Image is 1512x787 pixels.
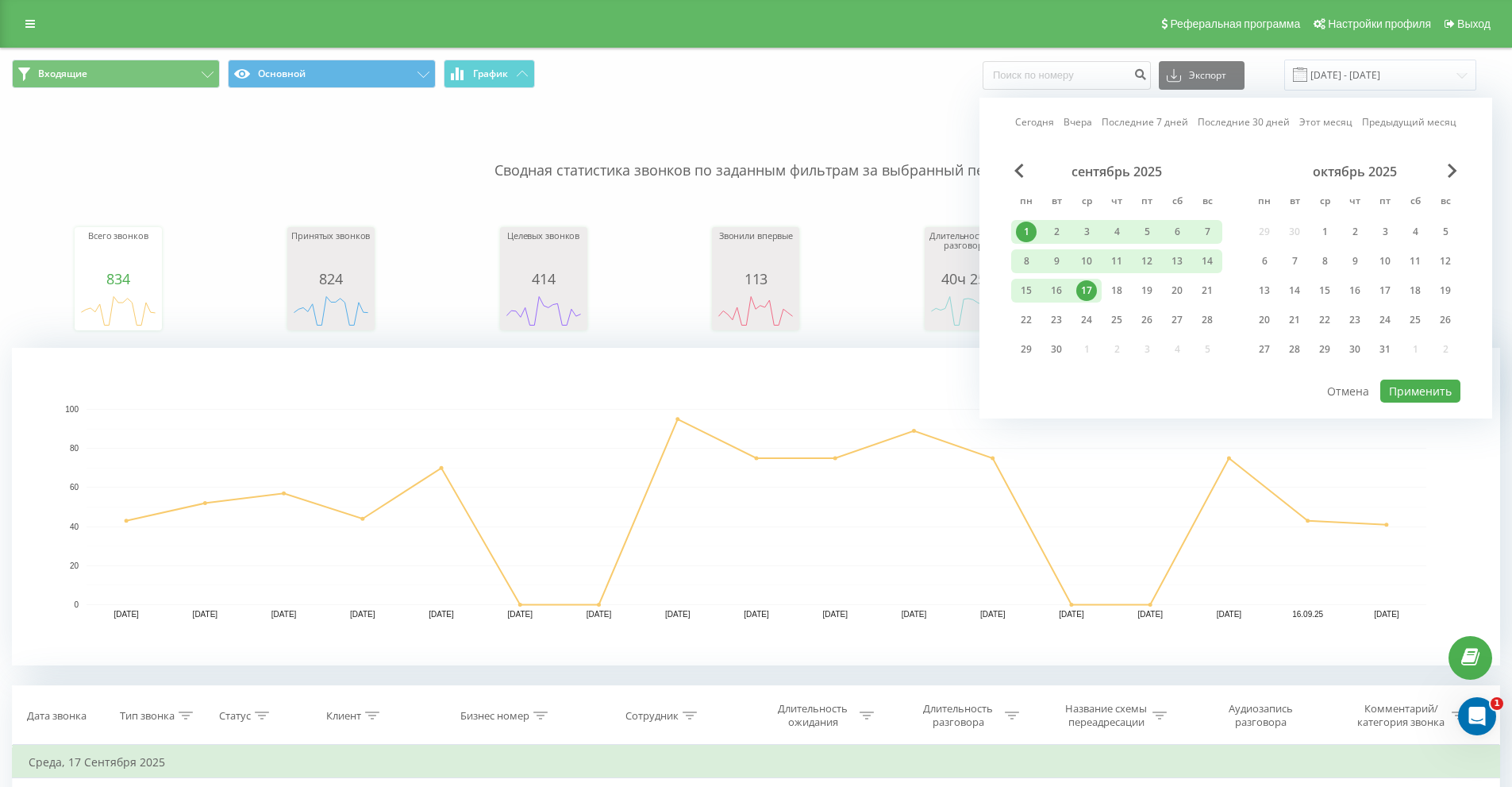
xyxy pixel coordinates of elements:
span: Настройки профиля [1328,17,1431,30]
div: 4 [1405,222,1425,242]
div: 8 [1314,251,1335,272]
svg: A chart. [79,287,158,334]
td: Среда, 17 Сентября 2025 [13,746,1500,778]
div: 19 [1137,280,1157,301]
div: Целевых звонков [504,231,583,271]
text: [DATE] [902,610,927,619]
div: Аудиозапись разговора [1209,702,1312,729]
div: пн 6 окт. 2025 г. [1249,249,1279,273]
div: пн 20 окт. 2025 г. [1249,308,1279,332]
div: сб 11 окт. 2025 г. [1400,249,1430,273]
button: Экспорт [1159,61,1245,90]
div: 30 [1345,339,1365,360]
div: Дата звонка [27,709,87,723]
span: Реферальная программа [1170,17,1300,30]
abbr: вторник [1283,191,1306,214]
div: 16 [1345,280,1365,301]
div: 29 [1016,339,1037,360]
abbr: понедельник [1252,191,1276,214]
div: Клиент [326,709,361,723]
span: Previous Month [1014,164,1024,178]
a: Этот месяц [1299,114,1352,129]
div: 2 [1345,222,1365,242]
div: Бизнес номер [460,709,529,723]
div: сб 18 окт. 2025 г. [1400,279,1430,303]
div: вт 21 окт. 2025 г. [1279,308,1310,332]
div: A chart. [504,287,583,334]
div: пт 19 сент. 2025 г. [1132,279,1162,303]
div: октябрь 2025 [1249,164,1460,179]
div: 113 [716,271,795,287]
svg: A chart. [716,287,795,334]
abbr: суббота [1165,191,1189,214]
div: 20 [1254,310,1275,330]
div: 24 [1076,310,1097,330]
div: 31 [1375,339,1395,360]
div: 3 [1076,222,1097,242]
div: 22 [1016,310,1037,330]
div: 40ч 25м [929,271,1008,287]
text: 16.09.25 [1292,610,1323,619]
div: вс 19 окт. 2025 г. [1430,279,1460,303]
div: пн 15 сент. 2025 г. [1011,279,1041,303]
div: ср 10 сент. 2025 г. [1071,249,1102,273]
div: пн 13 окт. 2025 г. [1249,279,1279,303]
text: 40 [70,523,79,531]
div: вс 12 окт. 2025 г. [1430,249,1460,273]
span: 1 [1491,697,1503,710]
div: 18 [1106,280,1127,301]
div: пт 5 сент. 2025 г. [1132,220,1162,244]
abbr: среда [1075,191,1098,214]
a: Вчера [1064,114,1092,129]
div: 8 [1016,251,1037,272]
div: вт 28 окт. 2025 г. [1279,338,1310,361]
div: вт 16 сент. 2025 г. [1041,279,1071,303]
div: вс 14 сент. 2025 г. [1192,249,1222,273]
div: чт 4 сент. 2025 г. [1102,220,1132,244]
div: 11 [1405,251,1425,272]
div: 7 [1284,251,1305,272]
div: 26 [1137,310,1157,330]
div: Длительность ожидания [771,702,856,729]
div: Длительность всех разговоров [929,231,1008,271]
div: ср 24 сент. 2025 г. [1071,308,1102,332]
div: 20 [1167,280,1187,301]
div: чт 23 окт. 2025 г. [1340,308,1370,332]
abbr: пятница [1135,191,1159,214]
div: чт 16 окт. 2025 г. [1340,279,1370,303]
div: 13 [1167,251,1187,272]
span: Next Month [1448,164,1457,178]
abbr: четверг [1343,191,1367,214]
div: 29 [1314,339,1335,360]
div: 12 [1137,251,1157,272]
a: Сегодня [1015,114,1054,129]
div: пн 27 окт. 2025 г. [1249,338,1279,361]
div: 9 [1345,251,1365,272]
div: 25 [1106,310,1127,330]
div: пт 10 окт. 2025 г. [1370,249,1400,273]
span: График [473,68,508,79]
text: [DATE] [744,610,769,619]
text: [DATE] [271,610,297,619]
text: [DATE] [429,610,454,619]
text: [DATE] [508,610,533,619]
text: [DATE] [587,610,612,619]
div: 25 [1405,310,1425,330]
div: 1 [1016,222,1037,242]
abbr: суббота [1403,191,1427,214]
div: Звонили впервые [716,231,795,271]
svg: A chart. [929,287,1008,334]
abbr: пятница [1373,191,1397,214]
div: 4 [1106,222,1127,242]
div: вс 5 окт. 2025 г. [1430,220,1460,244]
svg: A chart. [12,348,1500,665]
div: 23 [1046,310,1067,330]
text: 100 [65,405,79,414]
input: Поиск по номеру [983,61,1151,90]
div: 3 [1375,222,1395,242]
div: Комментарий/категория звонка [1355,702,1448,729]
div: чт 9 окт. 2025 г. [1340,249,1370,273]
text: [DATE] [113,610,139,619]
